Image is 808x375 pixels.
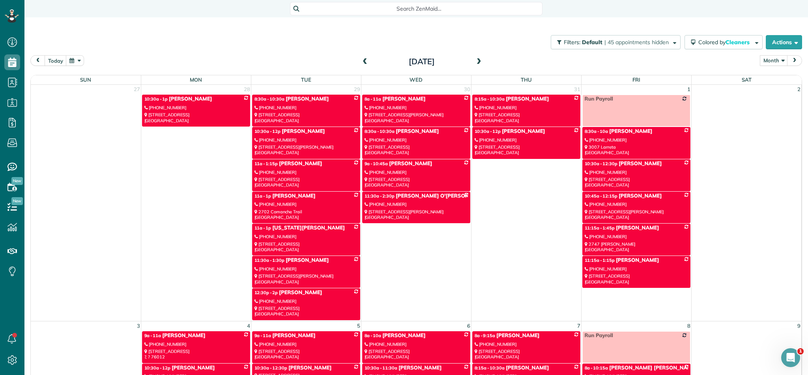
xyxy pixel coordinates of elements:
div: [PHONE_NUMBER] [365,201,468,207]
span: Tue [301,76,311,83]
div: [STREET_ADDRESS] [GEOGRAPHIC_DATA] [365,349,468,360]
span: [PERSON_NAME] [272,332,315,339]
div: 2702 Comanche Trail [GEOGRAPHIC_DATA] [254,209,358,220]
span: [PERSON_NAME] [396,128,439,134]
a: 8 [686,321,691,330]
div: [STREET_ADDRESS] [GEOGRAPHIC_DATA] [475,112,578,123]
span: [PERSON_NAME] [PERSON_NAME] [609,365,697,371]
span: 8a - 9:15a [475,333,496,338]
a: 2 [797,85,801,94]
div: [PHONE_NUMBER] [585,234,688,239]
span: 11a - 1:15p [254,161,278,166]
span: [PERSON_NAME] [172,365,215,371]
div: [STREET_ADDRESS] [GEOGRAPHIC_DATA] [365,177,468,188]
a: 29 [353,85,361,94]
span: [PERSON_NAME] [398,365,441,371]
div: [PHONE_NUMBER] [365,105,468,110]
span: Colored by [698,39,752,46]
button: today [45,55,67,66]
div: [PHONE_NUMBER] [585,266,688,272]
span: [PERSON_NAME] [496,332,539,339]
a: 3 [136,321,141,330]
span: [PERSON_NAME] [279,289,322,296]
span: Filters: [564,39,580,46]
span: 10:30a - 12p [254,129,281,134]
span: 8:30a - 10a [585,129,608,134]
span: 10:30a - 12:30p [254,365,287,371]
span: 10:30a - 12:30p [585,161,617,166]
span: Cleaners [726,39,751,46]
button: prev [30,55,45,66]
span: [PERSON_NAME] [389,160,432,167]
span: 10:30a - 12p [475,129,501,134]
span: [PERSON_NAME] [162,332,205,339]
div: [STREET_ADDRESS][PERSON_NAME] [GEOGRAPHIC_DATA] [585,209,688,220]
span: 9a - 11a [144,333,161,338]
div: [PHONE_NUMBER] [585,201,688,207]
div: [PHONE_NUMBER] [144,341,248,347]
span: [PERSON_NAME] [288,365,331,371]
div: 2747 [PERSON_NAME] [GEOGRAPHIC_DATA] [585,241,688,253]
span: Fri [632,76,640,83]
span: 11:30a - 1:30p [254,257,284,263]
span: 8:30a - 10:30a [365,129,395,134]
div: [STREET_ADDRESS] [GEOGRAPHIC_DATA] [365,144,468,156]
a: 7 [576,321,581,330]
div: [PHONE_NUMBER] [254,341,358,347]
span: 10:30a - 1p [144,96,168,102]
span: [PERSON_NAME] [506,365,549,371]
div: [PHONE_NUMBER] [475,105,578,110]
span: [PERSON_NAME] [619,160,662,167]
div: [PHONE_NUMBER] [585,137,688,143]
span: [PERSON_NAME] [616,225,659,231]
div: [STREET_ADDRESS] [GEOGRAPHIC_DATA] [254,177,358,188]
span: [PERSON_NAME] [286,96,329,102]
a: 31 [573,85,581,94]
div: [STREET_ADDRESS][PERSON_NAME] [GEOGRAPHIC_DATA] [254,273,358,285]
a: Filters: Default | 45 appointments hidden [547,35,681,49]
div: [PHONE_NUMBER] [585,170,688,175]
a: 9 [797,321,801,330]
div: [PHONE_NUMBER] [144,105,248,110]
div: [PHONE_NUMBER] [254,234,358,239]
span: [PERSON_NAME] [169,96,212,102]
a: 28 [243,85,251,94]
a: 6 [466,321,471,330]
span: 9a - 11a [254,333,271,338]
span: Default [582,39,603,46]
span: Run Payroll [585,332,613,339]
a: 5 [356,321,361,330]
span: Thu [521,76,532,83]
span: [PERSON_NAME] [286,257,329,263]
span: 11:15a - 1:45p [585,225,615,231]
span: Mon [190,76,202,83]
span: [PERSON_NAME] [382,332,425,339]
button: Actions [766,35,802,49]
span: 10:45a - 12:15p [585,193,617,199]
span: 8a - 10a [365,333,382,338]
span: 11:15a - 1:15p [585,257,615,263]
span: [PERSON_NAME] [609,128,652,134]
div: [STREET_ADDRESS][PERSON_NAME] [GEOGRAPHIC_DATA] [254,144,358,156]
div: [PHONE_NUMBER] [475,341,578,347]
span: 12:30p - 2p [254,290,278,295]
div: [STREET_ADDRESS] [GEOGRAPHIC_DATA] [475,144,578,156]
span: 11:30a - 2:30p [365,193,395,199]
button: Filters: Default | 45 appointments hidden [551,35,681,49]
div: [PHONE_NUMBER] [254,170,358,175]
button: next [787,55,802,66]
div: [PHONE_NUMBER] [365,170,468,175]
button: Colored byCleaners [685,35,763,49]
div: 3007 Larreta [GEOGRAPHIC_DATA] [585,144,688,156]
span: New [11,177,23,185]
span: 11a - 1p [254,193,271,199]
span: [PERSON_NAME] [279,160,322,167]
span: Sun [80,76,91,83]
div: [STREET_ADDRESS] [GEOGRAPHIC_DATA] [254,241,358,253]
div: [PHONE_NUMBER] [365,137,468,143]
div: [STREET_ADDRESS] [GEOGRAPHIC_DATA] [254,306,358,317]
span: [PERSON_NAME] [506,96,549,102]
div: [STREET_ADDRESS] [GEOGRAPHIC_DATA] [585,273,688,285]
span: [PERSON_NAME] O'[PERSON_NAME] [396,193,489,199]
button: Month [760,55,788,66]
